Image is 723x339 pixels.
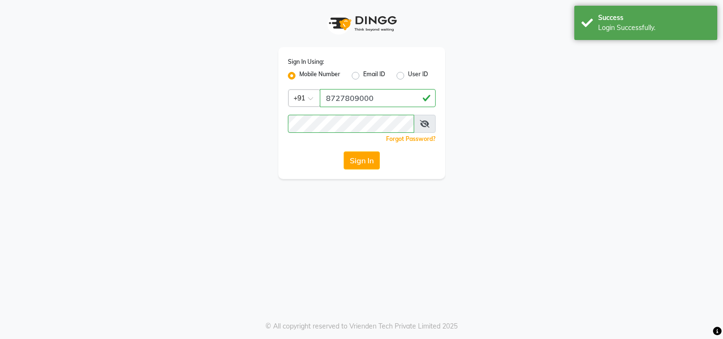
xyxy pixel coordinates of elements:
[299,70,340,81] label: Mobile Number
[598,13,710,23] div: Success
[598,23,710,33] div: Login Successfully.
[320,89,436,107] input: Username
[363,70,385,81] label: Email ID
[288,115,414,133] input: Username
[324,10,400,38] img: logo1.svg
[386,135,436,142] a: Forgot Password?
[288,58,324,66] label: Sign In Using:
[344,151,380,169] button: Sign In
[408,70,428,81] label: User ID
